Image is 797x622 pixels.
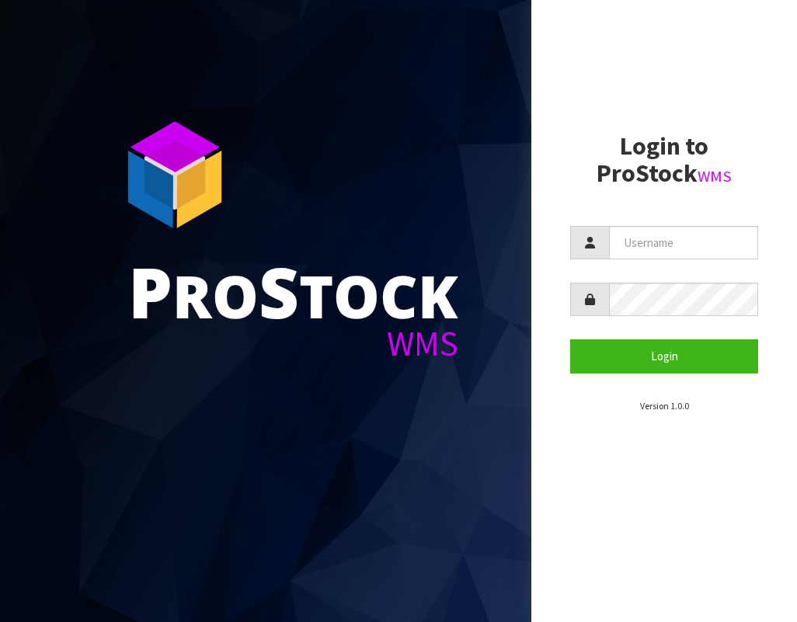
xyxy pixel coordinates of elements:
[698,166,732,186] small: WMS
[117,116,233,233] img: ProStock Cube
[570,339,758,373] button: Login
[128,244,172,339] span: P
[640,400,689,412] small: Version 1.0.0
[259,244,299,339] span: S
[128,326,458,361] div: WMS
[609,226,758,259] input: Username
[128,256,458,326] div: ro tock
[570,133,758,187] h2: Login to ProStock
